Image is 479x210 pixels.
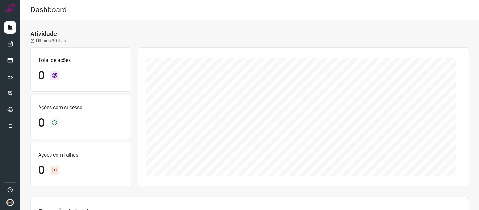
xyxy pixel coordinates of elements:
img: d44150f10045ac5288e451a80f22ca79.png [6,199,14,206]
p: Ações com sucesso [38,104,123,111]
h2: Dashboard [30,5,67,15]
h1: 0 [38,116,45,130]
h1: 0 [38,164,45,177]
p: Total de ações [38,57,123,64]
h1: 0 [38,69,45,82]
h3: Atividade [30,30,57,38]
p: Últimos 30 dias [30,38,66,44]
p: Ações com falhas [38,151,123,159]
img: Logo [5,4,15,13]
